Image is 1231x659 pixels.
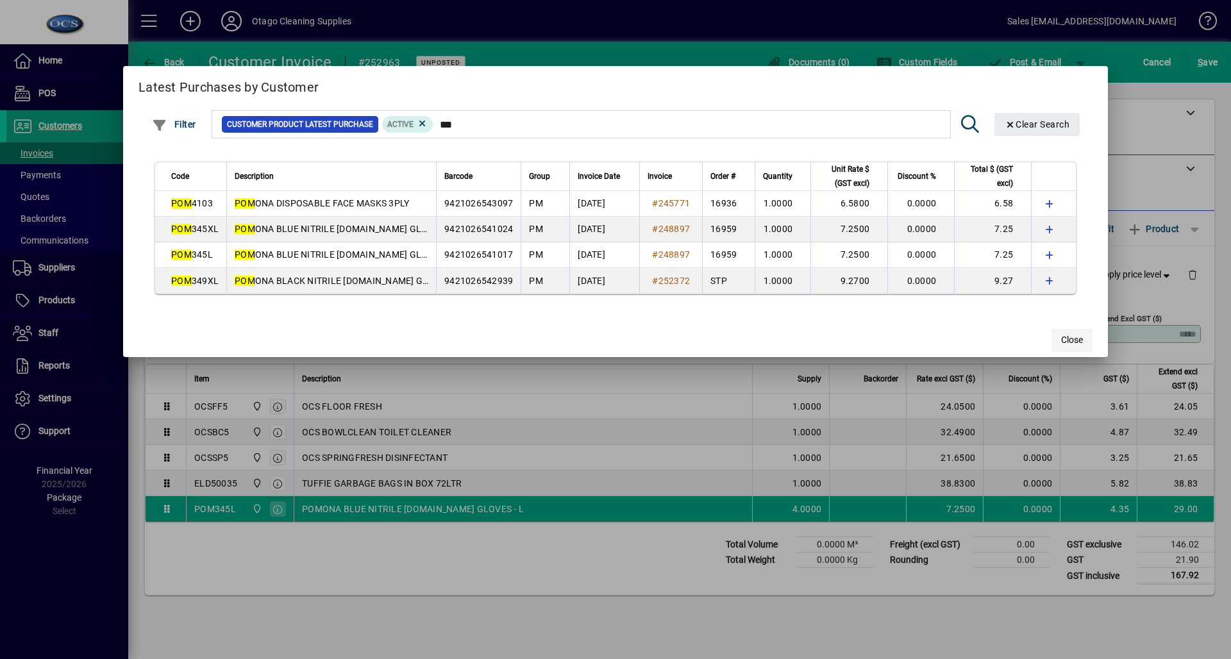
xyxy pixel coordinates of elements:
td: 1.0000 [755,217,810,242]
div: Description [235,169,428,183]
button: Filter [149,113,199,136]
a: #252372 [648,274,694,288]
span: 245771 [658,198,691,208]
span: # [652,198,658,208]
td: STP [702,268,755,294]
span: Invoice [648,169,672,183]
span: Discount % [898,169,936,183]
em: POM [235,249,255,260]
span: Unit Rate $ (GST excl) [819,162,869,190]
div: Quantity [763,169,804,183]
div: Discount % [896,169,948,183]
span: 349XL [171,276,219,286]
span: Order # [710,169,735,183]
h2: Latest Purchases by Customer [123,66,1108,103]
td: 16959 [702,217,755,242]
span: ONA DISPOSABLE FACE MASKS 3PLY [235,198,409,208]
div: Order # [710,169,747,183]
td: [DATE] [569,217,639,242]
td: [DATE] [569,268,639,294]
span: PM [529,198,543,208]
td: 0.0000 [887,217,954,242]
span: 9421026543097 [444,198,513,208]
span: # [652,249,658,260]
em: POM [171,224,192,234]
span: Clear Search [1005,119,1070,129]
td: [DATE] [569,191,639,217]
span: 248897 [658,249,691,260]
div: Group [529,169,562,183]
div: Invoice [648,169,694,183]
span: 345XL [171,224,219,234]
div: Total $ (GST excl) [962,162,1025,190]
td: 0.0000 [887,268,954,294]
span: Customer Product Latest Purchase [227,118,373,131]
span: Filter [152,119,196,129]
span: 9421026541017 [444,249,513,260]
td: 16936 [702,191,755,217]
div: Code [171,169,219,183]
mat-chip: Product Activation Status: Active [382,116,433,133]
span: Description [235,169,274,183]
a: #245771 [648,196,694,210]
td: 6.5800 [810,191,887,217]
span: # [652,224,658,234]
td: 1.0000 [755,268,810,294]
div: Barcode [444,169,513,183]
td: 0.0000 [887,242,954,268]
span: Total $ (GST excl) [962,162,1013,190]
span: 4103 [171,198,213,208]
span: ONA BLUE NITRILE [DOMAIN_NAME] GLOVES - XL [235,224,462,234]
span: 248897 [658,224,691,234]
td: 1.0000 [755,242,810,268]
div: Unit Rate $ (GST excl) [819,162,881,190]
button: Clear [994,113,1080,136]
td: 1.0000 [755,191,810,217]
div: Invoice Date [578,169,632,183]
span: # [652,276,658,286]
td: [DATE] [569,242,639,268]
em: POM [235,224,255,234]
a: #248897 [648,222,694,236]
span: Active [387,120,414,129]
td: 9.27 [954,268,1031,294]
em: POM [171,276,192,286]
a: #248897 [648,247,694,262]
span: 252372 [658,276,691,286]
span: 9421026542939 [444,276,513,286]
td: 0.0000 [887,191,954,217]
span: 9421026541024 [444,224,513,234]
em: POM [235,198,255,208]
span: ONA BLUE NITRILE [DOMAIN_NAME] GLOVES - L [235,249,456,260]
td: 7.25 [954,242,1031,268]
td: 7.25 [954,217,1031,242]
span: Code [171,169,189,183]
span: Quantity [763,169,792,183]
td: 9.2700 [810,268,887,294]
em: POM [235,276,255,286]
span: PM [529,224,543,234]
em: POM [171,198,192,208]
td: 6.58 [954,191,1031,217]
span: Group [529,169,550,183]
td: 7.2500 [810,217,887,242]
span: Invoice Date [578,169,620,183]
em: POM [171,249,192,260]
span: PM [529,276,543,286]
td: 7.2500 [810,242,887,268]
span: PM [529,249,543,260]
span: Barcode [444,169,473,183]
span: ONA BLACK NITRILE [DOMAIN_NAME] GLOVES - XL [235,276,469,286]
span: Close [1061,333,1083,347]
button: Close [1051,329,1093,352]
span: 345L [171,249,213,260]
td: 16959 [702,242,755,268]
